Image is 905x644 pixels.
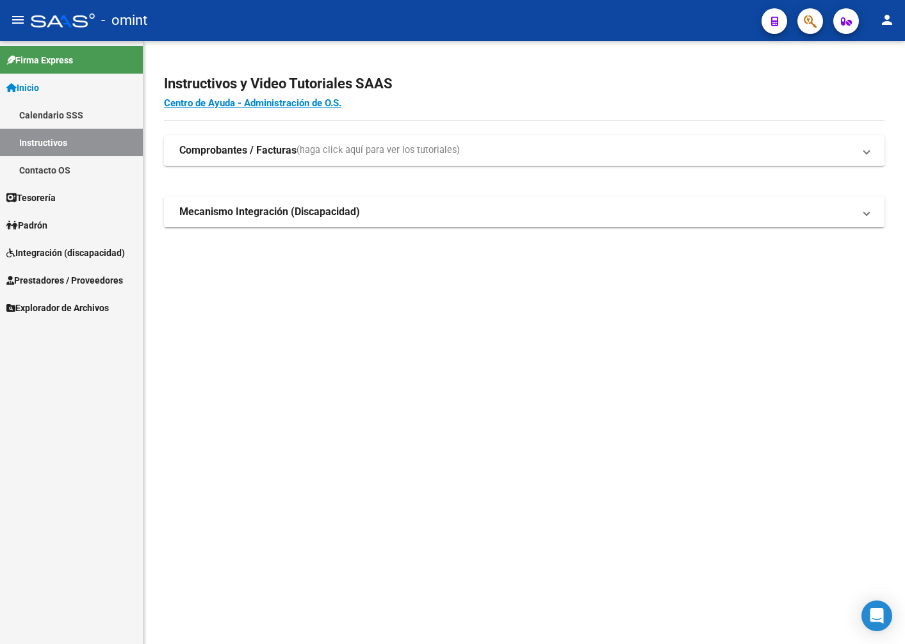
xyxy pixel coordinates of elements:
mat-icon: person [879,12,895,28]
span: (haga click aquí para ver los tutoriales) [297,143,460,157]
mat-expansion-panel-header: Comprobantes / Facturas(haga click aquí para ver los tutoriales) [164,135,885,166]
mat-expansion-panel-header: Mecanismo Integración (Discapacidad) [164,197,885,227]
span: Explorador de Archivos [6,301,109,315]
div: Open Intercom Messenger [861,600,892,631]
strong: Comprobantes / Facturas [179,143,297,157]
span: Inicio [6,81,39,95]
span: Prestadores / Proveedores [6,273,123,287]
span: - omint [101,6,147,35]
strong: Mecanismo Integración (Discapacidad) [179,205,360,219]
mat-icon: menu [10,12,26,28]
span: Tesorería [6,191,56,205]
span: Integración (discapacidad) [6,246,125,260]
span: Padrón [6,218,47,232]
span: Firma Express [6,53,73,67]
h2: Instructivos y Video Tutoriales SAAS [164,72,885,96]
a: Centro de Ayuda - Administración de O.S. [164,97,341,109]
